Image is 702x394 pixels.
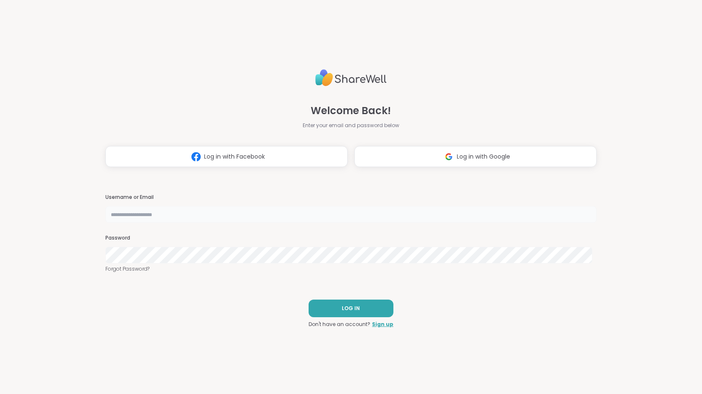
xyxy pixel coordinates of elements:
[342,305,360,312] span: LOG IN
[188,149,204,164] img: ShareWell Logomark
[105,265,597,273] a: Forgot Password?
[372,321,393,328] a: Sign up
[457,152,510,161] span: Log in with Google
[204,152,265,161] span: Log in with Facebook
[105,235,597,242] h3: Password
[315,66,387,90] img: ShareWell Logo
[105,146,348,167] button: Log in with Facebook
[441,149,457,164] img: ShareWell Logomark
[309,300,393,317] button: LOG IN
[311,103,391,118] span: Welcome Back!
[105,194,597,201] h3: Username or Email
[303,122,399,129] span: Enter your email and password below
[354,146,597,167] button: Log in with Google
[309,321,370,328] span: Don't have an account?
